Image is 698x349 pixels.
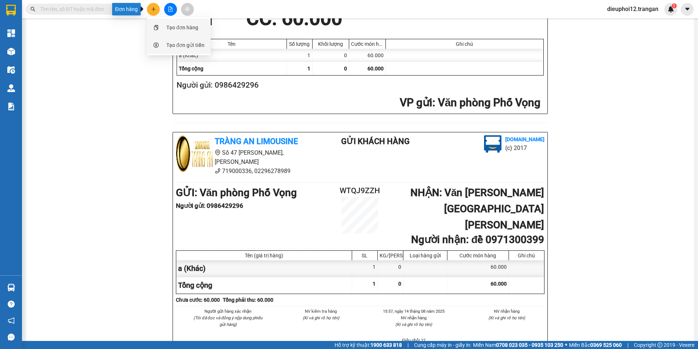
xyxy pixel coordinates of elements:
[681,3,694,16] button: caret-down
[185,7,190,12] span: aim
[303,315,339,320] i: (Kí và ghi rõ họ tên)
[7,66,15,74] img: warehouse-icon
[176,166,312,176] li: 719000336, 02296278989
[7,29,15,37] img: dashboard-icon
[673,3,675,8] span: 1
[496,342,563,348] strong: 0708 023 035 - 0935 103 250
[590,342,622,348] strong: 0369 525 060
[684,6,691,12] span: caret-down
[491,281,507,287] span: 60.000
[668,6,674,12] img: icon-new-feature
[176,135,213,172] img: logo.jpg
[215,137,298,146] b: Tràng An Limousine
[341,137,410,146] b: Gửi khách hàng
[7,48,15,55] img: warehouse-icon
[177,79,541,91] h2: Người gửi: 0986429296
[376,315,452,321] li: NV nhận hàng
[7,84,15,92] img: warehouse-icon
[154,25,159,30] span: snippets
[505,136,544,142] b: [DOMAIN_NAME]
[388,41,542,47] div: Ghi chú
[223,297,273,303] b: Tổng phải thu: 60.000
[335,341,402,349] span: Hỗ trợ kỹ thuật:
[484,135,502,153] img: logo.jpg
[373,281,376,287] span: 1
[565,344,567,346] span: ⚪️
[447,260,509,277] div: 60.000
[368,66,384,71] span: 60.000
[242,7,347,29] div: CC : 60.000
[469,308,544,315] li: NV nhận hàng
[178,253,350,258] div: Tên (giá trị hàng)
[405,253,445,258] div: Loại hàng gửi
[215,150,221,155] span: environment
[627,341,628,349] span: |
[400,96,432,109] span: VP gửi
[179,66,203,71] span: Tổng cộng
[6,5,16,16] img: logo-vxr
[410,187,544,231] b: NHẬN : Văn [PERSON_NAME][GEOGRAPHIC_DATA][PERSON_NAME]
[349,49,386,62] div: 60.000
[8,317,15,324] span: notification
[193,315,262,327] i: (Tôi đã đọc và đồng ý nộp dung phiếu gửi hàng)
[179,41,285,47] div: Tên
[178,281,212,290] span: Tổng cộng
[411,234,544,246] b: Người nhận : đề 0971300399
[147,3,160,16] button: plus
[407,341,409,349] span: |
[488,315,525,320] i: (Kí và ghi rõ họ tên)
[191,308,266,315] li: Người gửi hàng xác nhận
[176,297,220,303] b: Chưa cước : 60.000
[352,260,378,277] div: 1
[176,187,297,199] b: GỬI : Văn phòng Phố Vọng
[307,66,310,71] span: 1
[30,7,36,12] span: search
[370,342,402,348] strong: 1900 633 818
[473,341,563,349] span: Miền Nam
[181,3,194,16] button: aim
[569,341,622,349] span: Miền Bắc
[313,49,349,62] div: 0
[8,301,15,308] span: question-circle
[283,308,359,315] li: NV kiểm tra hàng
[354,253,376,258] div: SL
[449,253,507,258] div: Cước món hàng
[511,253,542,258] div: Ghi chú
[329,185,391,197] h2: WTQJ9ZZH
[657,342,662,348] span: copyright
[398,281,401,287] span: 0
[177,95,541,110] h2: : Văn phòng Phố Vọng
[601,4,664,14] span: dieuphoi12.trangan
[176,260,352,277] div: a (Khác)
[7,284,15,291] img: warehouse-icon
[380,253,401,258] div: KG/[PERSON_NAME]
[378,260,403,277] div: 0
[287,49,313,62] div: 1
[351,41,384,47] div: Cước món hàng
[177,49,287,62] div: a (Khác)
[154,43,159,48] span: dollar-circle
[40,5,127,13] input: Tìm tên, số ĐT hoặc mã đơn
[176,148,312,166] li: Số 47 [PERSON_NAME], [PERSON_NAME]
[289,41,310,47] div: Số lượng
[164,3,177,16] button: file-add
[344,66,347,71] span: 0
[414,341,471,349] span: Cung cấp máy in - giấy in:
[176,202,243,209] b: Người gửi : 0986429296
[166,41,204,49] div: Tạo đơn gửi tiền
[215,168,221,174] span: phone
[376,308,452,315] li: 15:57, ngày 14 tháng 08 năm 2025
[505,143,544,153] li: (c) 2017
[7,103,15,110] img: solution-icon
[314,41,347,47] div: Khối lượng
[8,334,15,341] span: message
[395,322,432,327] i: (Kí và ghi rõ họ tên)
[168,7,173,12] span: file-add
[166,23,198,32] div: Tạo đơn hàng
[376,337,452,344] li: Điều phối 12
[672,3,677,8] sup: 1
[151,7,156,12] span: plus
